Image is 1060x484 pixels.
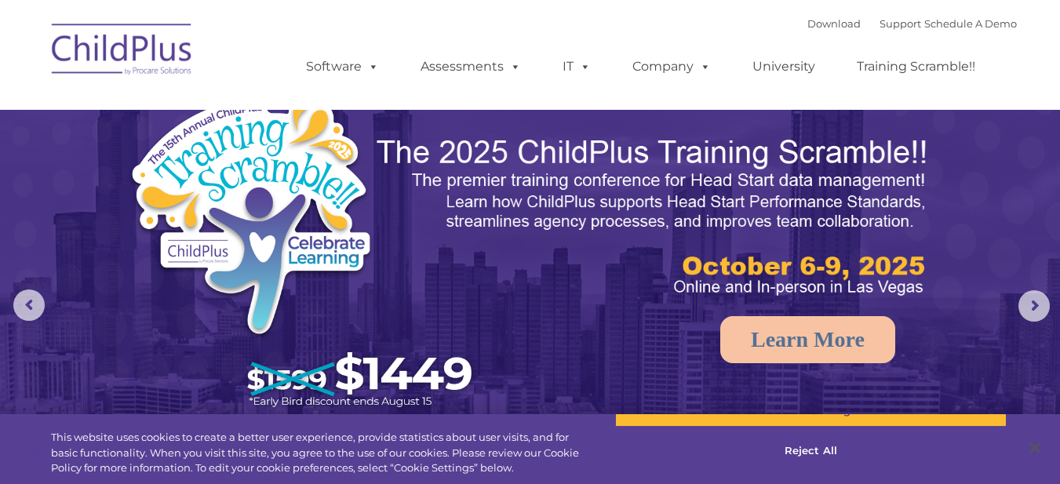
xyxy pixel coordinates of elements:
div: This website uses cookies to create a better user experience, provide statistics about user visit... [51,430,583,476]
a: Training Scramble!! [841,51,991,82]
font: | [807,17,1017,30]
a: Assessments [405,51,537,82]
a: University [737,51,831,82]
a: IT [547,51,606,82]
a: Support [880,17,921,30]
a: Company [617,51,727,82]
button: Reject All [615,435,1007,468]
button: Cookies Settings [615,395,1007,428]
a: Learn More [720,316,895,363]
span: Last name [218,104,266,115]
a: Schedule A Demo [924,17,1017,30]
a: Download [807,17,861,30]
span: Phone number [218,168,285,180]
button: Close [1018,431,1052,465]
img: ChildPlus by Procare Solutions [44,13,201,91]
a: Software [290,51,395,82]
